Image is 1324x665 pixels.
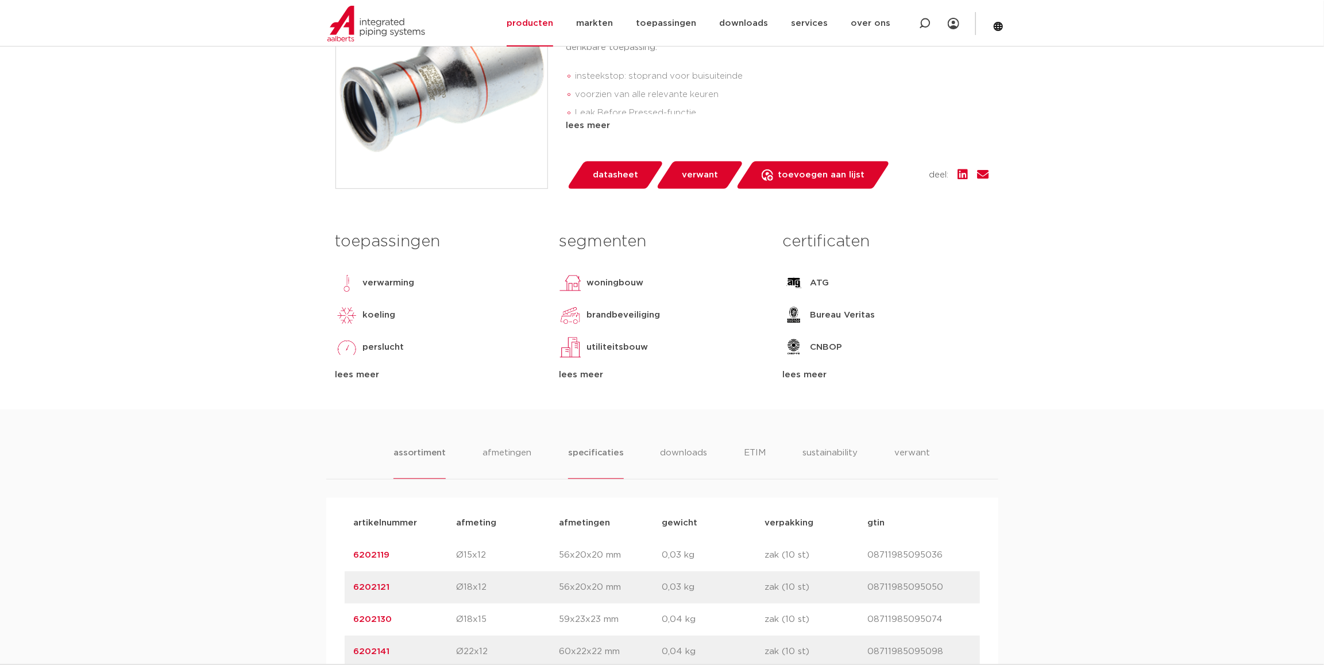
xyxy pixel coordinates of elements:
[868,613,971,627] p: 08711985095074
[662,613,765,627] p: 0,04 kg
[765,581,868,594] p: zak (10 st)
[559,645,662,659] p: 60x22x22 mm
[895,446,931,479] li: verwant
[576,104,989,122] li: Leak Before Pressed-functie
[559,548,662,562] p: 56x20x20 mm
[782,336,805,359] img: CNBOP
[335,336,358,359] img: perslucht
[363,276,415,290] p: verwarming
[782,368,989,382] div: lees meer
[568,446,623,479] li: specificaties
[803,446,858,479] li: sustainability
[576,86,989,104] li: voorzien van alle relevante keuren
[765,645,868,659] p: zak (10 st)
[586,308,660,322] p: brandbeveiliging
[566,161,664,189] a: datasheet
[662,645,765,659] p: 0,04 kg
[744,446,766,479] li: ETIM
[482,446,531,479] li: afmetingen
[868,581,971,594] p: 08711985095050
[929,168,949,182] span: deel:
[765,613,868,627] p: zak (10 st)
[457,516,559,530] p: afmeting
[559,304,582,327] img: brandbeveiliging
[868,516,971,530] p: gtin
[393,446,446,479] li: assortiment
[778,166,864,184] span: toevoegen aan lijst
[457,645,559,659] p: Ø22x12
[559,613,662,627] p: 59x23x23 mm
[566,119,989,133] div: lees meer
[559,336,582,359] img: utiliteitsbouw
[457,581,559,594] p: Ø18x12
[655,161,744,189] a: verwant
[662,548,765,562] p: 0,03 kg
[810,276,829,290] p: ATG
[354,516,457,530] p: artikelnummer
[354,583,390,591] a: 6202121
[662,581,765,594] p: 0,03 kg
[682,166,718,184] span: verwant
[661,446,708,479] li: downloads
[765,548,868,562] p: zak (10 st)
[810,341,842,354] p: CNBOP
[593,166,638,184] span: datasheet
[457,613,559,627] p: Ø18x15
[782,272,805,295] img: ATG
[662,516,765,530] p: gewicht
[457,548,559,562] p: Ø15x12
[335,304,358,327] img: koeling
[354,615,392,624] a: 6202130
[363,341,404,354] p: perslucht
[586,276,643,290] p: woningbouw
[559,272,582,295] img: woningbouw
[354,647,390,656] a: 6202141
[363,308,396,322] p: koeling
[559,516,662,530] p: afmetingen
[354,551,390,559] a: 6202119
[586,341,648,354] p: utiliteitsbouw
[576,67,989,86] li: insteekstop: stoprand voor buisuiteinde
[765,516,868,530] p: verpakking
[782,230,989,253] h3: certificaten
[810,308,875,322] p: Bureau Veritas
[335,272,358,295] img: verwarming
[559,368,765,382] div: lees meer
[335,230,542,253] h3: toepassingen
[335,368,542,382] div: lees meer
[782,304,805,327] img: Bureau Veritas
[868,645,971,659] p: 08711985095098
[868,548,971,562] p: 08711985095036
[559,230,765,253] h3: segmenten
[559,581,662,594] p: 56x20x20 mm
